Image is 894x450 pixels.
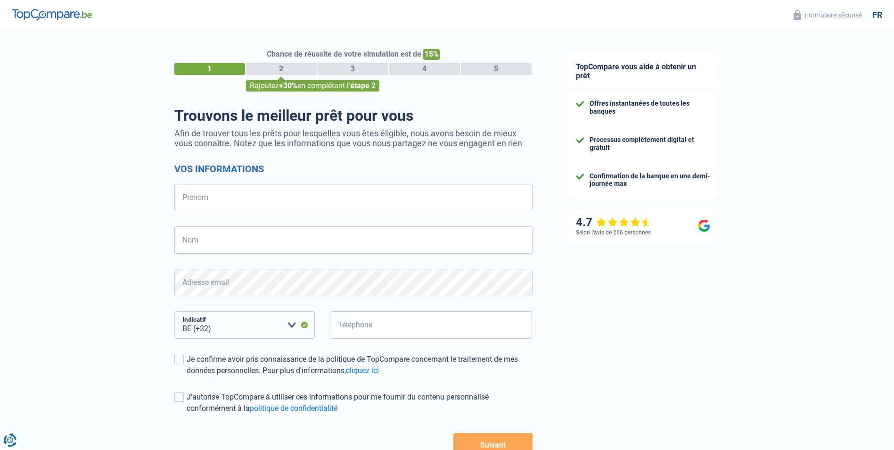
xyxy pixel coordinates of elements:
img: TopCompare Logo [12,9,92,20]
a: cliquez ici [346,366,379,375]
a: politique de confidentialité [250,404,337,413]
p: Afin de trouver tous les prêts pour lesquelles vous êtes éligible, nous avons besoin de mieux vou... [174,128,533,148]
div: Confirmation de la banque en une demi-journée max [590,172,710,188]
div: Je confirme avoir pris connaissance de la politique de TopCompare concernant le traitement de mes... [187,354,533,376]
div: Offres instantanées de toutes les banques [590,100,710,116]
span: étape 2 [350,81,376,90]
div: 3 [318,63,388,75]
div: 1 [174,63,245,75]
h1: Trouvons le meilleur prêt pour vous [174,107,533,125]
div: 5 [461,63,532,75]
span: +30% [279,81,297,90]
input: 401020304 [330,311,533,339]
h2: Vos informations [174,163,533,175]
button: Formulaire sécurisé [788,7,868,23]
div: Processus complètement digital et gratuit [590,136,710,152]
span: 15% [423,49,440,60]
div: TopCompare vous aide à obtenir un prêt [566,53,720,90]
div: Rajoutez en complétant l' [246,80,379,92]
div: 2 [246,63,317,75]
div: Selon l’avis de 266 personnes [576,229,651,236]
div: fr [872,10,882,20]
div: 4 [389,63,460,75]
div: J'autorise TopCompare à utiliser ces informations pour me fournir du contenu personnalisé conform... [187,392,533,414]
div: 4.7 [576,216,652,229]
span: Chance de réussite de votre simulation est de [267,50,421,58]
